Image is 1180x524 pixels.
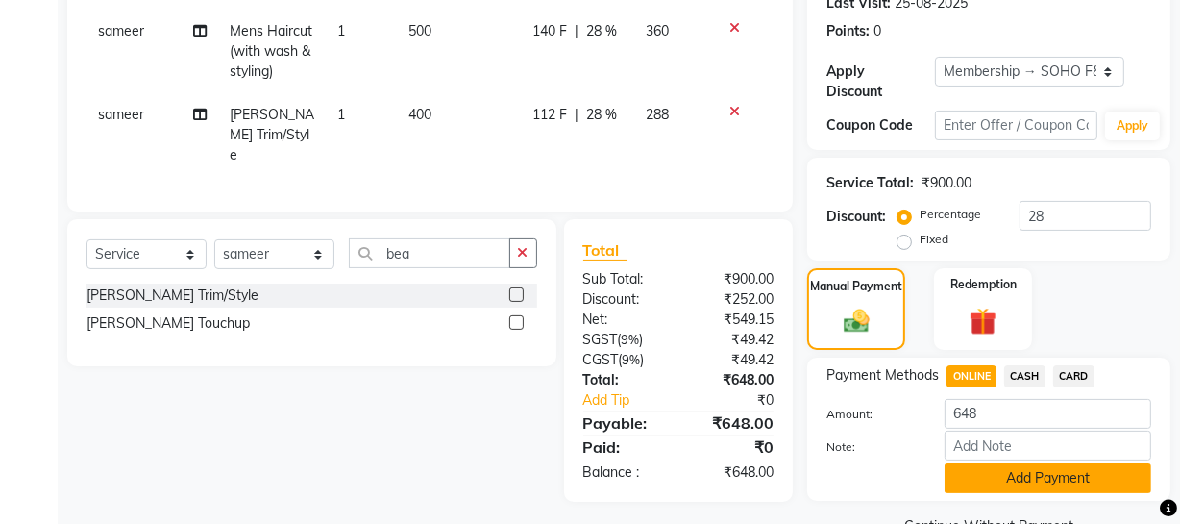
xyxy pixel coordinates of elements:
span: Mens Haircut (with wash & styling) [230,22,312,80]
div: ₹0 [678,436,788,459]
div: Balance : [569,462,678,483]
span: | [576,21,579,41]
span: 500 [408,22,431,39]
input: Amount [945,399,1151,429]
div: Net: [569,310,678,330]
span: 28 % [587,21,618,41]
input: Search or Scan [349,238,510,268]
img: _cash.svg [836,307,877,337]
div: [PERSON_NAME] Trim/Style [86,286,258,306]
span: SGST [583,331,618,348]
span: 288 [646,106,669,123]
div: Service Total: [826,173,914,193]
div: [PERSON_NAME] Touchup [86,313,250,334]
span: CGST [583,351,619,368]
span: 28 % [587,105,618,125]
span: 400 [408,106,431,123]
div: Points: [826,21,870,41]
div: ₹648.00 [678,412,788,435]
span: 140 F [533,21,568,41]
label: Amount: [812,406,930,423]
label: Note: [812,438,930,456]
div: ₹49.42 [678,350,788,370]
div: Paid: [569,436,678,459]
span: 1 [337,22,345,39]
img: _gift.svg [961,305,1005,338]
div: Discount: [569,289,678,310]
div: Apply Discount [826,62,935,102]
label: Fixed [920,231,948,248]
div: ₹900.00 [678,269,788,289]
div: ₹648.00 [678,370,788,390]
label: Redemption [950,276,1017,293]
span: | [576,105,579,125]
button: Apply [1105,112,1160,140]
input: Enter Offer / Coupon Code [935,111,1097,140]
div: ₹549.15 [678,310,788,330]
span: CASH [1004,365,1045,387]
span: Total [583,240,627,261]
label: Percentage [920,206,981,223]
span: sameer [98,22,144,39]
div: ₹0 [697,390,788,411]
span: 360 [646,22,669,39]
div: Total: [569,370,678,390]
span: CARD [1053,365,1094,387]
span: 1 [337,106,345,123]
div: ₹648.00 [678,462,788,483]
span: [PERSON_NAME] Trim/Style [230,106,314,163]
span: sameer [98,106,144,123]
input: Add Note [945,431,1151,461]
button: Add Payment [945,463,1151,493]
div: Payable: [569,412,678,435]
div: 0 [873,21,881,41]
div: ₹252.00 [678,289,788,310]
label: Manual Payment [810,278,902,295]
div: Coupon Code [826,115,935,136]
div: Sub Total: [569,269,678,289]
div: Discount: [826,207,886,227]
div: ( ) [569,330,678,350]
span: 9% [623,352,641,367]
div: ₹900.00 [922,173,971,193]
span: 112 F [533,105,568,125]
span: ONLINE [946,365,996,387]
div: ₹49.42 [678,330,788,350]
span: 9% [622,332,640,347]
span: Payment Methods [826,365,939,386]
a: Add Tip [569,390,697,411]
div: ( ) [569,350,678,370]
